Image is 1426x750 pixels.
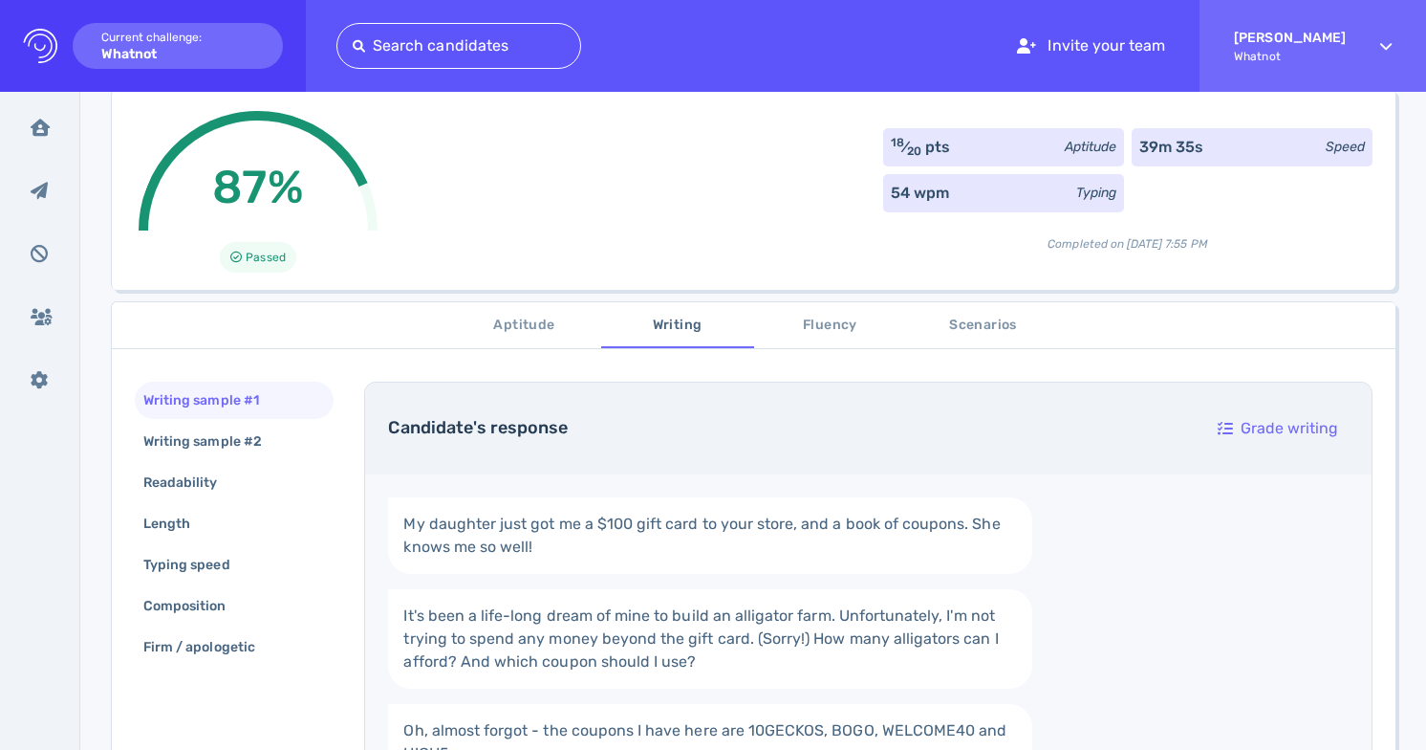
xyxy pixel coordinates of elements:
[140,633,278,661] div: Firm / apologetic
[891,136,904,149] sup: 18
[907,144,921,158] sub: 20
[140,428,285,455] div: Writing sample #2
[212,160,303,214] span: 87%
[883,220,1372,253] div: Completed on [DATE] 7:55 PM
[388,418,1184,439] h4: Candidate's response
[1234,30,1346,46] strong: [PERSON_NAME]
[140,469,241,496] div: Readability
[1076,183,1116,203] div: Typing
[766,314,896,338] span: Fluency
[613,314,743,338] span: Writing
[891,136,951,159] div: ⁄ pts
[388,497,1031,574] a: My daughter just got me a $100 gift card to your store, and a book of coupons. She knows me so well!
[1207,406,1349,452] button: Grade writing
[1065,137,1116,157] div: Aptitude
[140,386,282,414] div: Writing sample #1
[1326,137,1365,157] div: Speed
[1234,50,1346,63] span: Whatnot
[891,182,949,205] div: 54 wpm
[1208,407,1348,451] div: Grade writing
[246,246,285,269] span: Passed
[1139,136,1203,159] div: 39m 35s
[140,510,213,538] div: Length
[918,314,1048,338] span: Scenarios
[140,592,249,620] div: Composition
[388,589,1031,689] a: It's been a life-long dream of mine to build an alligator farm. Unfortunately, I'm not trying to ...
[460,314,590,338] span: Aptitude
[140,551,253,579] div: Typing speed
